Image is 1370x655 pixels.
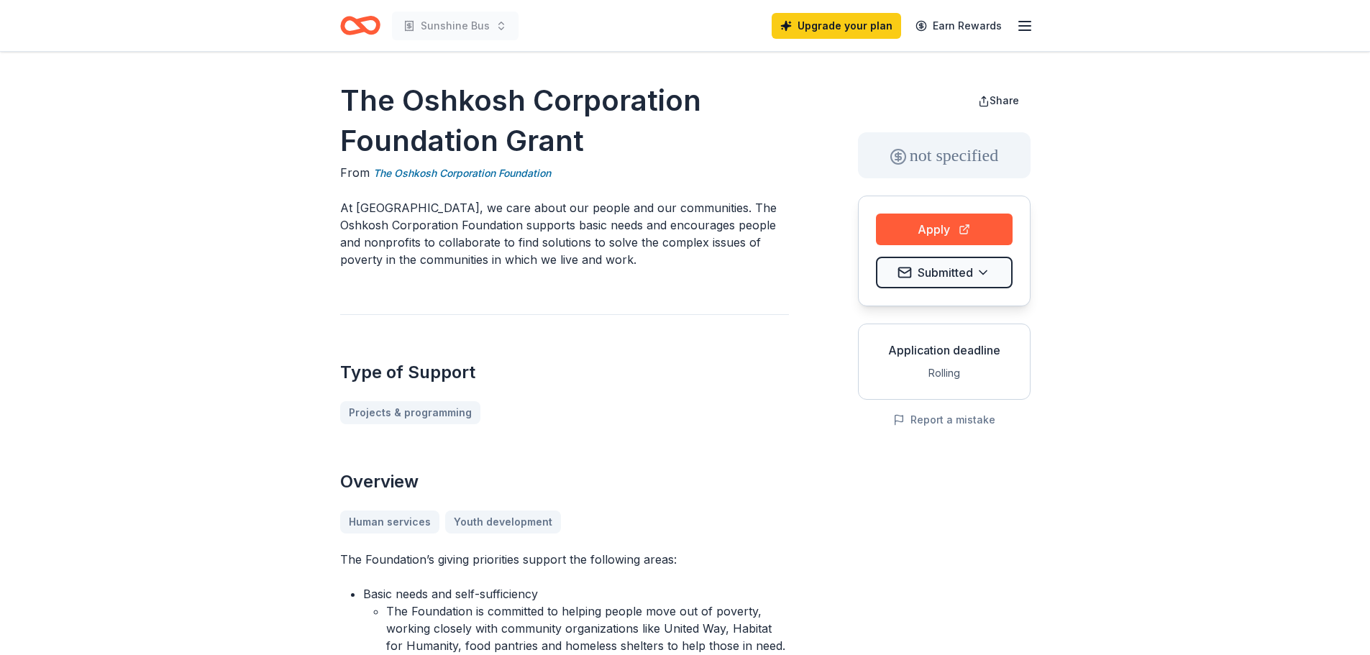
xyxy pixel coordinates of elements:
[392,12,519,40] button: Sunshine Bus
[340,81,789,161] h1: The Oshkosh Corporation Foundation Grant
[893,411,995,429] button: Report a mistake
[340,401,480,424] a: Projects & programming
[907,13,1010,39] a: Earn Rewards
[363,585,789,654] li: Basic needs and self-sufficiency
[870,342,1018,359] div: Application deadline
[990,94,1019,106] span: Share
[876,257,1013,288] button: Submitted
[876,214,1013,245] button: Apply
[918,263,973,282] span: Submitted
[340,551,789,568] p: The Foundation’s giving priorities support the following areas:
[373,165,551,182] a: The Oshkosh Corporation Foundation
[340,361,789,384] h2: Type of Support
[386,603,789,654] li: The Foundation is committed to helping people move out of poverty, working closely with community...
[421,17,490,35] span: Sunshine Bus
[967,86,1031,115] button: Share
[870,365,1018,382] div: Rolling
[340,164,789,182] div: From
[340,470,789,493] h2: Overview
[340,199,789,268] p: At [GEOGRAPHIC_DATA], we care about our people and our communities. The Oshkosh Corporation Found...
[858,132,1031,178] div: not specified
[772,13,901,39] a: Upgrade your plan
[340,9,380,42] a: Home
